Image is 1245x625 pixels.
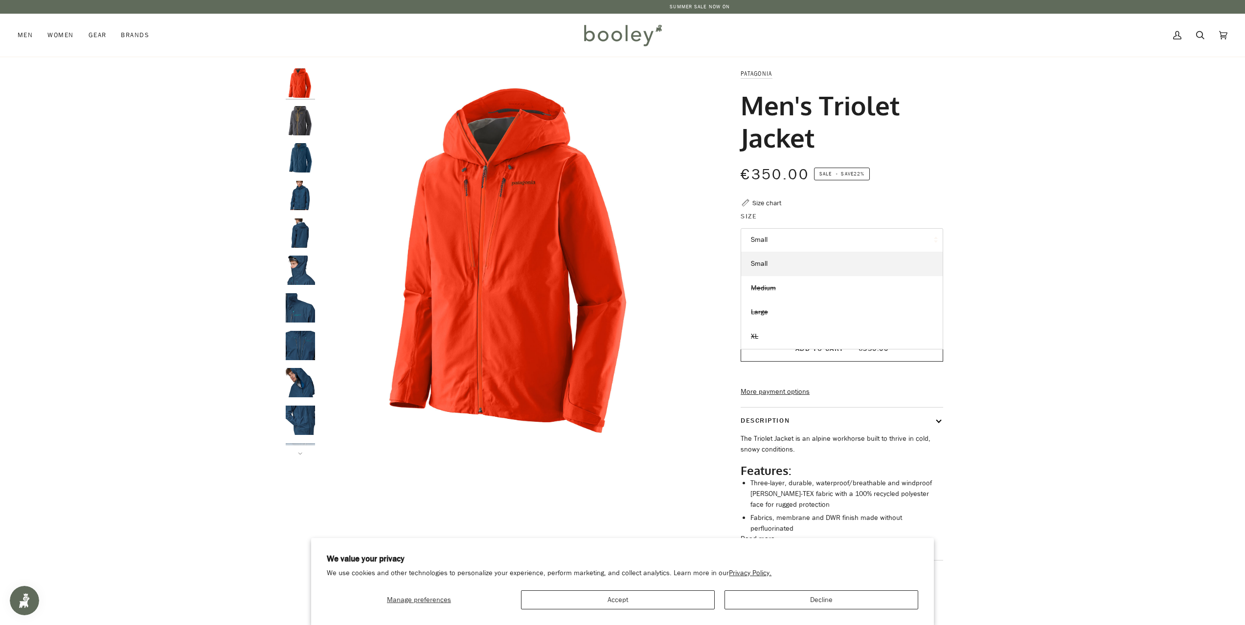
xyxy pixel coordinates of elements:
[286,181,315,210] img: Patagonia Men's Triolet Jacket Lagom Blue - Booley Galway
[40,14,81,57] a: Women
[670,3,730,10] a: SUMMER SALE NOW ON
[752,198,781,208] div: Size chart
[327,554,918,564] h2: We value your privacy
[741,433,943,454] p: The Triolet Jacket is an alpine workhorse built to thrive in cold, snowy conditions.
[18,14,40,57] a: Men
[741,89,936,153] h1: Men's Triolet Jacket
[10,586,39,615] iframe: Button to open loyalty program pop-up
[741,252,943,276] a: Small
[741,276,943,301] a: Medium
[751,332,758,341] span: XL
[751,307,768,317] span: Large
[286,106,315,135] img: Patagonia Men's Triolet Jacket Smolder Blue - Booley Galway
[327,590,511,609] button: Manage preferences
[724,590,918,609] button: Decline
[286,68,315,98] img: Patagonia Men's Triolet Jacket Pollinator Orange - Booley Galway
[741,165,809,185] span: €350.00
[741,69,772,78] a: Patagonia
[751,259,768,268] span: Small
[814,168,870,180] span: Save
[286,256,315,285] img: Patagonia Men's Triolet Jacket Lagom Blue - Booley Galway
[327,569,918,578] p: We use cookies and other technologies to personalize your experience, perform marketing, and coll...
[854,170,864,177] span: 22%
[750,513,943,534] li: Fabrics, membrane and DWR finish made without perfluorinated
[286,331,315,360] img: Patagonia Men's Triolet Jacket Lagom Blue - Booley Galway
[89,30,107,40] span: Gear
[833,170,841,177] em: •
[750,478,943,510] li: Three-layer, durable, waterproof/breathable and windproof [PERSON_NAME]-TEX fabric with a 100% re...
[580,21,665,49] img: Booley
[320,68,707,455] div: Patagonia Men's Triolet Jacket Pollinator Orange - Booley Galway
[47,30,73,40] span: Women
[741,387,943,397] a: More payment options
[121,30,149,40] span: Brands
[741,463,943,478] h2: Features:
[320,68,707,455] img: Patagonia Men&#39;s Triolet Jacket Pollinator Orange - Booley Galway
[751,283,776,293] span: Medium
[286,293,315,323] img: Patagonia Men's Triolet Jacket Lagom Blue - Booley Galway
[286,406,315,435] img: Patagonia Men's Triolet Jacket Lagom Blue - Booley Galway
[819,170,832,177] span: Sale
[387,595,451,604] span: Manage preferences
[741,211,757,221] span: Size
[113,14,157,57] a: Brands
[729,568,771,578] a: Privacy Policy.
[81,14,114,57] a: Gear
[286,368,315,397] img: Patagonia Men's Triolet Jacket Lagom Blue - Booley Galway
[741,228,943,252] button: Small
[286,143,315,172] img: Patagonia Men's Triolet Jacket Lagom Blue - Booley Galway
[286,218,315,248] img: Patagonia Men's Triolet Jacket Lagom Blue - Booley Galway
[741,408,943,433] button: Description
[741,300,943,324] a: Large
[741,534,775,544] button: Read more
[18,30,33,40] span: Men
[521,590,715,609] button: Accept
[741,324,943,349] a: XL
[846,344,856,353] span: •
